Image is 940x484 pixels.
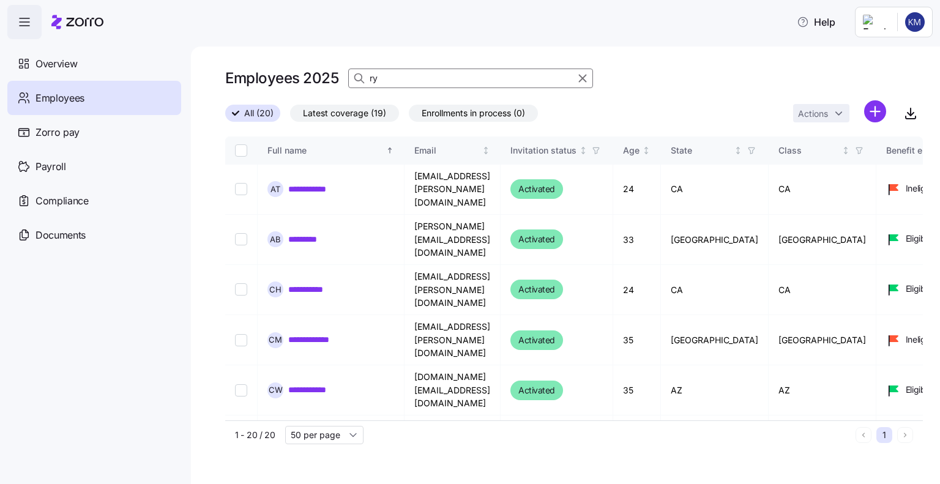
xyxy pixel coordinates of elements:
input: Select record 3 [235,283,247,296]
span: A T [270,185,280,193]
td: [EMAIL_ADDRESS][PERSON_NAME][DOMAIN_NAME] [405,165,501,215]
th: ClassNot sorted [769,136,876,165]
td: CA [769,165,876,215]
span: Payroll [35,159,66,174]
img: Employer logo [863,15,887,29]
th: Invitation statusNot sorted [501,136,613,165]
span: Activated [518,182,555,196]
td: CA [661,265,769,315]
div: State [671,144,732,157]
span: Activated [518,383,555,398]
button: Previous page [856,427,871,443]
td: CA [769,265,876,315]
button: Help [787,10,845,34]
div: Age [623,144,640,157]
td: [PERSON_NAME][EMAIL_ADDRESS][DOMAIN_NAME] [405,415,501,466]
span: Activated [518,333,555,348]
td: 35 [613,315,661,365]
span: Compliance [35,193,89,209]
button: Next page [897,427,913,443]
input: Select record 1 [235,183,247,195]
span: C H [269,286,282,294]
span: A B [270,236,281,244]
span: Actions [798,110,828,118]
span: Help [797,15,835,29]
td: CA [769,415,876,466]
span: Zorro pay [35,125,80,140]
td: AZ [769,365,876,415]
button: Actions [793,104,849,122]
div: Class [778,144,840,157]
td: 25 [613,415,661,466]
div: Not sorted [841,146,850,155]
span: Activated [518,282,555,297]
td: [PERSON_NAME][EMAIL_ADDRESS][DOMAIN_NAME] [405,215,501,265]
svg: add icon [864,100,886,122]
span: Documents [35,228,86,243]
td: 33 [613,215,661,265]
button: 1 [876,427,892,443]
div: Email [414,144,480,157]
td: [GEOGRAPHIC_DATA] [769,315,876,365]
a: Documents [7,218,181,252]
div: Not sorted [482,146,490,155]
td: 24 [613,165,661,215]
span: Latest coverage (19) [303,105,386,121]
td: [GEOGRAPHIC_DATA] [661,215,769,265]
span: Overview [35,56,77,72]
div: Not sorted [734,146,742,155]
th: AgeNot sorted [613,136,661,165]
img: 44b41f1a780d076a4ae4ca23ad64d4f0 [905,12,925,32]
div: Invitation status [510,144,576,157]
span: Enrollments in process (0) [422,105,525,121]
span: Employees [35,91,84,106]
input: Select record 2 [235,233,247,245]
td: CA [661,415,769,466]
td: [GEOGRAPHIC_DATA] [769,215,876,265]
span: All (20) [244,105,274,121]
span: Activated [518,232,555,247]
div: Not sorted [642,146,651,155]
td: [DOMAIN_NAME][EMAIL_ADDRESS][DOMAIN_NAME] [405,365,501,415]
div: Not sorted [579,146,587,155]
td: CA [661,165,769,215]
th: StateNot sorted [661,136,769,165]
a: Payroll [7,149,181,184]
input: Search employees [348,69,593,88]
th: Full nameSorted ascending [258,136,405,165]
div: Sorted ascending [386,146,394,155]
td: 35 [613,365,661,415]
a: Zorro pay [7,115,181,149]
td: [EMAIL_ADDRESS][PERSON_NAME][DOMAIN_NAME] [405,265,501,315]
td: [EMAIL_ADDRESS][PERSON_NAME][DOMAIN_NAME] [405,315,501,365]
span: C W [269,386,283,394]
span: C M [269,336,282,344]
input: Select all records [235,144,247,157]
td: [GEOGRAPHIC_DATA] [661,315,769,365]
td: 24 [613,265,661,315]
input: Select record 5 [235,384,247,397]
span: 1 - 20 / 20 [235,429,275,441]
a: Compliance [7,184,181,218]
a: Overview [7,47,181,81]
th: EmailNot sorted [405,136,501,165]
div: Full name [267,144,384,157]
td: AZ [661,365,769,415]
input: Select record 4 [235,334,247,346]
a: Employees [7,81,181,115]
h1: Employees 2025 [225,69,338,87]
